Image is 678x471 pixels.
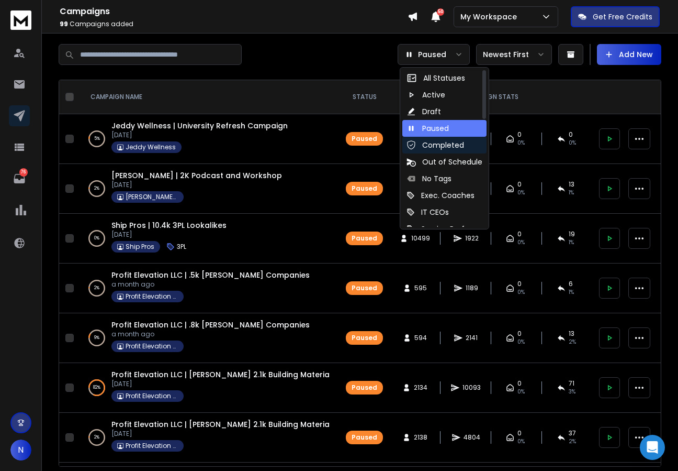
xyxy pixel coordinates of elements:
a: Profit Elevation LLC | [PERSON_NAME] 2.1k Building Materials [111,369,336,380]
div: Completed [406,140,464,150]
h1: Campaigns [60,5,408,18]
a: Profit Elevation LLC | .8k [PERSON_NAME] Companies [111,320,310,330]
button: Newest First [476,44,552,65]
td: 5%Jeddy Wellness | University Refresh Campaign[DATE]Jeddy Wellness [78,114,340,164]
span: Profit Elevation LLC | .5k [PERSON_NAME] Companies [111,270,310,280]
span: 0 [517,379,522,388]
p: Profit Elevation LLC [126,292,178,301]
th: STATUS [340,80,389,114]
div: Draft [406,106,441,117]
span: 0 [517,429,522,437]
div: Paused [406,123,449,134]
span: 2141 [466,334,478,342]
td: 2%[PERSON_NAME] | 2K Podcast and Workshop[DATE][PERSON_NAME] Group [78,164,340,214]
span: 1922 [465,234,479,243]
span: 0% [517,238,525,247]
span: 2138 [414,433,427,442]
p: Ship Pros [126,243,154,251]
span: Ship Pros | 10.4k 3PL Lookalikes [111,220,227,231]
span: 99 [60,19,68,28]
button: N [10,440,31,461]
p: Campaigns added [60,20,408,28]
p: [DATE] [111,380,329,388]
div: Paused [352,184,377,193]
span: 37 [569,429,576,437]
span: 0 [517,230,522,238]
a: [PERSON_NAME] | 2K Podcast and Workshop [111,170,282,181]
span: 4804 [464,433,480,442]
td: 9%Profit Elevation LLC | .8k [PERSON_NAME] Companiesa month agoProfit Elevation LLC [78,313,340,363]
div: Paused [352,135,377,143]
div: Active [406,90,445,100]
span: 71 [569,379,574,388]
td: 0%Ship Pros | 10.4k 3PL Lookalikes[DATE]Ship Pros3PL [78,214,340,264]
span: 0% [517,189,525,197]
p: 76 [19,168,28,177]
button: Get Free Credits [571,6,660,27]
p: 82 % [93,382,100,393]
div: IT CEOs [406,207,449,217]
td: 82%Profit Elevation LLC | [PERSON_NAME] 2.1k Building Materials[DATE]Profit Elevation LLC [78,363,340,413]
div: Exec. Coaches [406,190,474,201]
span: 3 % [569,388,575,396]
span: 0 [517,280,522,288]
div: Open Intercom Messenger [640,435,665,460]
th: CAMPAIGN STATS [389,80,593,114]
img: logo [10,10,31,30]
span: 1 % [569,288,574,297]
p: Profit Elevation LLC [126,442,178,450]
span: 594 [414,334,427,342]
th: CAMPAIGN NAME [78,80,340,114]
span: 0 [517,130,522,139]
div: Paused [352,433,377,442]
p: Profit Elevation LLC [126,342,178,350]
div: Service Profs. [406,224,470,234]
span: 1 % [569,238,574,247]
span: 13 [569,180,574,189]
p: 2 % [94,432,99,443]
span: 0 [569,130,573,139]
div: No Tags [406,173,451,184]
button: Add New [597,44,661,65]
p: [DATE] [111,131,288,139]
span: 595 [414,284,427,292]
a: Jeddy Wellness | University Refresh Campaign [111,121,288,131]
span: 6 [569,280,573,288]
span: 2 % [569,437,576,446]
span: 1189 [466,284,478,292]
p: [DATE] [111,430,329,438]
p: [DATE] [111,181,282,189]
a: 76 [9,168,30,189]
p: 9 % [94,333,99,343]
td: 2%Profit Elevation LLC | .5k [PERSON_NAME] Companiesa month agoProfit Elevation LLC [78,264,340,313]
span: 13 [569,330,574,338]
span: 0 [517,330,522,338]
div: Paused [352,384,377,392]
p: a month ago [111,330,310,338]
div: Paused [352,334,377,342]
div: Paused [352,234,377,243]
span: 0% [517,288,525,297]
td: 2%Profit Elevation LLC | [PERSON_NAME] 2.1k Building Materials[DATE]Profit Elevation LLC [78,413,340,463]
span: 19 [569,230,575,238]
span: 50 [437,8,444,16]
span: 0% [517,139,525,147]
div: Paused [352,284,377,292]
div: Out of Schedule [406,157,482,167]
a: Profit Elevation LLC | [PERSON_NAME] 2.1k Building Materials [111,419,336,430]
span: 1 % [569,189,574,197]
span: 0 [517,180,522,189]
p: 2 % [94,283,99,293]
p: My Workspace [460,12,521,22]
p: a month ago [111,280,310,289]
p: 3PL [177,243,186,251]
span: 0% [517,338,525,346]
span: 0% [517,437,525,446]
p: Profit Elevation LLC [126,392,178,400]
span: 0 % [569,139,576,147]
